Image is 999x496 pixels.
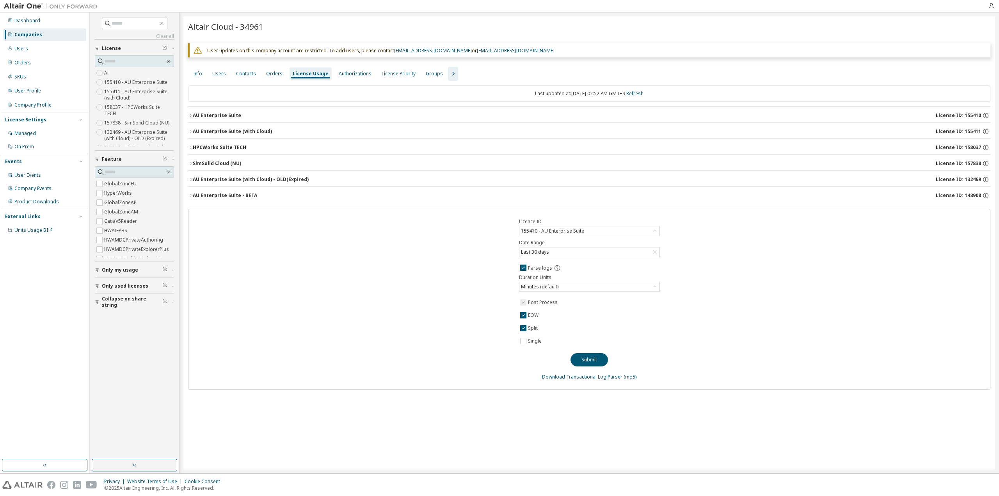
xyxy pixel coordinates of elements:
[86,481,97,489] img: youtube.svg
[2,481,43,489] img: altair_logo.svg
[95,277,174,295] button: Only used licenses
[520,227,585,235] div: 155410 - AU Enterprise Suite
[104,103,174,118] label: 158037 - HPCWorks Suite TECH
[936,160,981,167] span: License ID: 157838
[104,78,169,87] label: 155410 - AU Enterprise Suite
[5,117,46,123] div: License Settings
[162,299,167,305] span: Clear filter
[104,198,138,207] label: GlobalZoneAP
[104,143,174,159] label: 148908 - AU Enterprise Suite - BETA
[14,130,36,137] div: Managed
[14,144,34,150] div: On Prem
[542,373,622,380] a: Download Transactional Log Parser
[185,478,225,485] div: Cookie Consent
[519,219,659,225] label: Licence ID
[14,172,41,178] div: User Events
[127,478,185,485] div: Website Terms of Use
[188,21,263,32] span: Altair Cloud - 34961
[14,18,40,24] div: Dashboard
[14,74,26,80] div: SKUs
[102,296,162,308] span: Collapse on share string
[188,139,990,156] button: HPCWorks Suite TECHLicense ID: 158037
[528,298,559,307] label: Post Process
[104,217,139,226] label: CatiaV5Reader
[95,151,174,168] button: Feature
[104,68,111,78] label: All
[104,478,127,485] div: Privacy
[14,102,52,108] div: Company Profile
[14,88,41,94] div: User Profile
[162,267,167,273] span: Clear filter
[528,311,540,320] label: EOW
[193,128,272,135] div: AU Enterprise Suite (with Cloud)
[104,226,129,235] label: HWAIFPBS
[212,71,226,77] div: Users
[382,71,416,77] div: License Priority
[528,324,539,333] label: Split
[47,481,55,489] img: facebook.svg
[104,207,140,217] label: GlobalZoneAM
[104,87,174,103] label: 155411 - AU Enterprise Suite (with Cloud)
[936,176,981,183] span: License ID: 132469
[188,107,990,124] button: AU Enterprise SuiteLicense ID: 155410
[936,128,981,135] span: License ID: 155411
[188,187,990,204] button: AU Enterprise Suite - BETALicense ID: 148908
[162,156,167,162] span: Clear filter
[95,293,174,311] button: Collapse on share string
[339,71,372,77] div: Authorizations
[193,112,241,119] div: AU Enterprise Suite
[394,47,472,54] a: [EMAIL_ADDRESS][DOMAIN_NAME]
[293,71,329,77] div: License Usage
[571,353,608,366] button: Submit
[102,45,121,52] span: License
[14,227,53,233] span: Units Usage BI
[936,192,981,199] span: License ID: 148908
[104,128,174,143] label: 132469 - AU Enterprise Suite (with Cloud) - OLD (Expired)
[188,123,990,140] button: AU Enterprise Suite (with Cloud)License ID: 155411
[477,47,555,54] a: [EMAIL_ADDRESS][DOMAIN_NAME]
[14,46,28,52] div: Users
[624,373,636,380] a: (md5)
[236,71,256,77] div: Contacts
[95,33,174,39] a: Clear all
[14,199,59,205] div: Product Downloads
[104,235,165,245] label: HWAMDCPrivateAuthoring
[104,118,171,128] label: 157838 - SimSolid Cloud (NU)
[626,90,643,97] a: Refresh
[520,283,560,291] div: Minutes (default)
[14,60,31,66] div: Orders
[188,171,990,188] button: AU Enterprise Suite (with Cloud) - OLD(Expired)License ID: 132469
[102,156,122,162] span: Feature
[188,85,990,102] div: Last updated at: [DATE] 02:52 PM GMT+9
[162,283,167,289] span: Clear filter
[14,185,52,192] div: Company Events
[520,248,550,256] div: Last 30 days
[60,481,68,489] img: instagram.svg
[104,245,171,254] label: HWAMDCPrivateExplorerPlus
[4,2,101,10] img: Altair One
[266,71,283,77] div: Orders
[528,265,552,271] span: Parse logs
[193,71,202,77] div: Info
[14,32,42,38] div: Companies
[519,247,659,257] div: Last 30 days
[193,144,246,151] div: HPCWorks Suite TECH
[193,176,309,183] div: AU Enterprise Suite (with Cloud) - OLD (Expired)
[162,45,167,52] span: Clear filter
[519,282,659,292] div: Minutes (default)
[73,481,81,489] img: linkedin.svg
[104,188,133,198] label: HyperWorks
[207,47,556,54] span: User updates on this company account are restricted. To add users, please contact or .
[519,240,659,246] label: Date Range
[104,254,169,263] label: HWAMDCPublicExplorerPlus
[426,71,443,77] div: Groups
[193,160,241,167] div: SimSolid Cloud (NU)
[102,267,138,273] span: Only my usage
[95,261,174,279] button: Only my usage
[193,192,257,199] div: AU Enterprise Suite - BETA
[936,144,981,151] span: License ID: 158037
[936,112,981,119] span: License ID: 155410
[5,213,41,220] div: External Links
[188,155,990,172] button: SimSolid Cloud (NU)License ID: 157838
[5,158,22,165] div: Events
